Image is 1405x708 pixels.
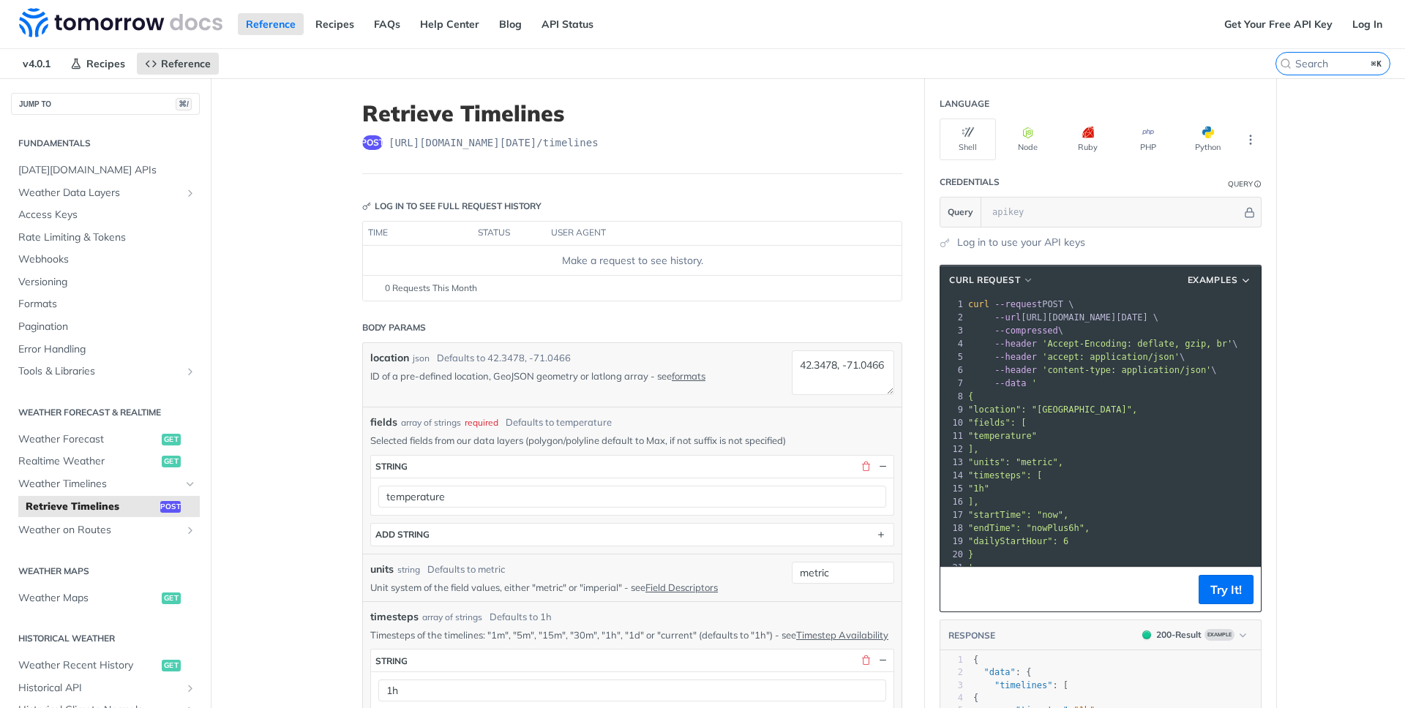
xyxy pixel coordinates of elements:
[940,377,965,390] div: 7
[1199,575,1254,604] button: Try It!
[11,93,200,115] button: JUMP TO⌘/
[1228,178,1262,189] div: QueryInformation
[370,609,419,625] span: timesteps
[11,587,200,609] a: Weather Mapsget
[162,592,181,604] span: get
[940,176,1000,189] div: Credentials
[940,495,965,508] div: 16
[427,562,505,577] div: Defaults to metric
[162,456,181,467] span: get
[371,456,893,478] button: string
[968,391,973,402] span: {
[994,680,1052,690] span: "timelines"
[401,416,461,429] div: array of strings
[370,562,394,577] label: units
[968,325,1063,336] span: \
[362,321,426,334] div: Body Params
[940,535,965,548] div: 19
[11,159,200,181] a: [DATE][DOMAIN_NAME] APIs
[11,182,200,204] a: Weather Data LayersShow subpages for Weather Data Layers
[397,563,420,576] div: string
[11,429,200,451] a: Weather Forecastget
[370,434,894,447] p: Selected fields from our data layers (polygon/polyline default to Max, if not suffix is not speci...
[18,320,196,334] span: Pagination
[940,521,965,535] div: 18
[184,682,196,694] button: Show subpages for Historical API
[18,252,196,267] span: Webhooks
[1204,629,1234,641] span: Example
[968,312,1158,323] span: [URL][DOMAIN_NAME][DATE] \
[948,579,968,600] button: Copy to clipboard
[994,339,1037,349] span: --header
[11,655,200,677] a: Weather Recent Historyget
[533,13,602,35] a: API Status
[968,510,1068,520] span: "startTime": "now",
[473,222,546,245] th: status
[940,469,965,482] div: 14
[940,390,965,403] div: 8
[940,508,965,521] div: 17
[1244,133,1257,146] svg: More ellipsis
[160,501,181,513] span: post
[137,53,219,75] a: Reference
[994,378,1026,388] span: --data
[1188,274,1238,287] span: Examples
[18,163,196,178] span: [DATE][DOMAIN_NAME] APIs
[973,667,1032,677] span: : {
[672,370,705,382] a: formats
[161,57,211,70] span: Reference
[11,632,200,645] h2: Historical Weather
[968,299,1074,309] span: POST \
[940,350,965,364] div: 5
[11,271,200,293] a: Versioning
[940,666,963,679] div: 2
[362,100,902,127] h1: Retrieve Timelines
[18,275,196,290] span: Versioning
[18,591,158,606] span: Weather Maps
[18,230,196,245] span: Rate Limiting & Tokens
[413,352,430,365] div: json
[957,235,1085,250] a: Log in to use your API keys
[370,581,770,594] p: Unit system of the field values, either "metric" or "imperial" - see
[1254,181,1262,188] i: Information
[184,524,196,536] button: Show subpages for Weather on Routes
[1242,205,1257,219] button: Hide
[940,403,965,416] div: 9
[949,274,1020,287] span: cURL Request
[1060,118,1116,160] button: Ruby
[385,282,477,295] span: 0 Requests This Month
[11,361,200,383] a: Tools & LibrariesShow subpages for Tools & Libraries
[1120,118,1176,160] button: PHP
[968,365,1217,375] span: \
[968,457,1063,467] span: "units": "metric",
[968,562,973,573] span: '
[983,667,1015,677] span: "data"
[389,135,599,150] span: https://api.tomorrow.io/v4/timelines
[940,97,989,110] div: Language
[506,415,612,430] div: Defaults to temperature
[11,204,200,226] a: Access Keys
[465,416,498,429] div: required
[940,548,965,561] div: 20
[490,610,552,625] div: Defaults to 1h
[940,429,965,442] div: 11
[184,366,196,377] button: Show subpages for Tools & Libraries
[362,200,542,213] div: Log in to see full request history
[859,654,872,667] button: Delete
[375,461,408,472] div: string
[162,434,181,445] span: get
[940,561,965,574] div: 21
[1156,628,1202,641] div: 200 - Result
[940,311,965,324] div: 2
[18,342,196,357] span: Error Handling
[940,118,996,160] button: Shell
[375,529,430,540] div: ADD string
[371,524,893,546] button: ADD string
[994,325,1058,336] span: --compressed
[18,432,158,447] span: Weather Forecast
[940,654,963,666] div: 1
[1000,118,1056,160] button: Node
[370,628,894,641] p: Timesteps of the timelines: "1m", "5m", "15m", "30m", "1h", "1d" or "current" (defaults to "1h") ...
[370,369,770,383] p: ID of a pre-defined location, GeoJSON geometry or latlong array - see
[11,227,200,249] a: Rate Limiting & Tokens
